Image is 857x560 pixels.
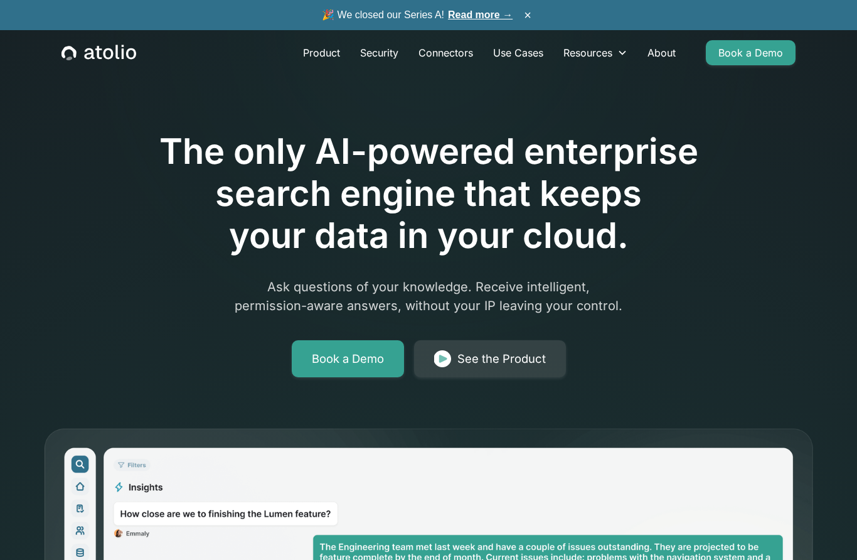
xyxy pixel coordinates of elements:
[322,8,513,23] span: 🎉 We closed our Series A!
[414,340,566,378] a: See the Product
[483,40,553,65] a: Use Cases
[188,277,669,315] p: Ask questions of your knowledge. Receive intelligent, permission-aware answers, without your IP l...
[637,40,686,65] a: About
[292,340,404,378] a: Book a Demo
[553,40,637,65] div: Resources
[107,131,750,257] h1: The only AI-powered enterprise search engine that keeps your data in your cloud.
[448,9,513,20] a: Read more →
[706,40,796,65] a: Book a Demo
[293,40,350,65] a: Product
[61,45,136,61] a: home
[408,40,483,65] a: Connectors
[563,45,612,60] div: Resources
[457,350,546,368] div: See the Product
[350,40,408,65] a: Security
[520,8,535,22] button: ×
